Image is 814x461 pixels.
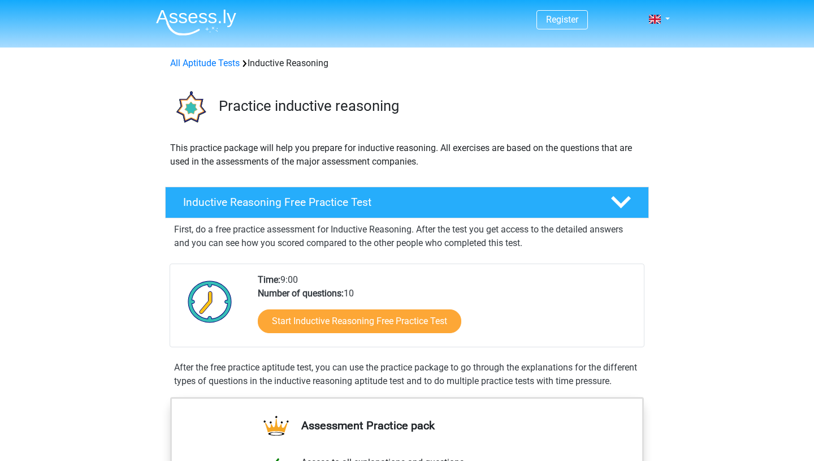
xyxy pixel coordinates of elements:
[183,196,592,209] h4: Inductive Reasoning Free Practice Test
[219,97,640,115] h3: Practice inductive reasoning
[156,9,236,36] img: Assessly
[170,361,644,388] div: After the free practice aptitude test, you can use the practice package to go through the explana...
[170,58,240,68] a: All Aptitude Tests
[258,288,344,299] b: Number of questions:
[174,223,640,250] p: First, do a free practice assessment for Inductive Reasoning. After the test you get access to th...
[166,84,214,132] img: inductive reasoning
[161,187,653,218] a: Inductive Reasoning Free Practice Test
[258,309,461,333] a: Start Inductive Reasoning Free Practice Test
[249,273,643,347] div: 9:00 10
[258,274,280,285] b: Time:
[170,141,644,169] p: This practice package will help you prepare for inductive reasoning. All exercises are based on t...
[181,273,239,330] img: Clock
[166,57,648,70] div: Inductive Reasoning
[546,14,578,25] a: Register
